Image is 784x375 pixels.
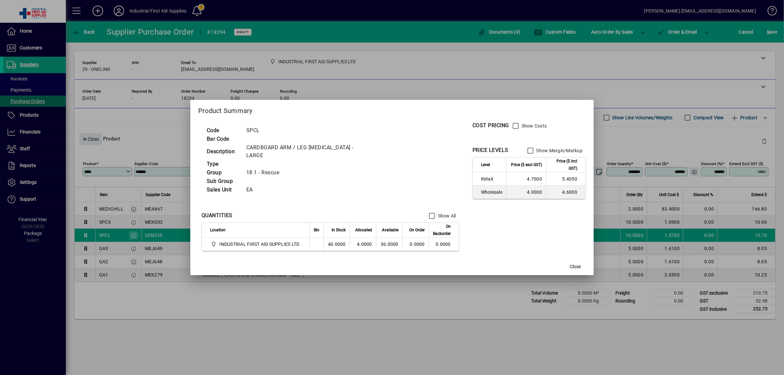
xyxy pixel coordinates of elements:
[506,186,546,199] td: 4.0000
[243,143,363,160] td: CARDBOARD ARM / LEG [MEDICAL_DATA] - LARGE
[481,176,502,182] span: Retail
[409,226,425,234] span: On Order
[433,223,451,237] span: On Backorder
[203,126,243,135] td: Code
[473,122,509,130] div: COST PRICING
[546,186,585,199] td: 4.6000
[382,226,398,234] span: Available
[220,241,300,247] span: INDUSTRIAL FIRST AID SUPPLIES LTD
[203,168,243,177] td: Group
[511,161,542,168] span: Price ($ excl GST)
[332,226,346,234] span: In Stock
[243,186,363,194] td: EA
[535,147,583,154] label: Show Margin/Markup
[410,242,425,247] span: 0.0000
[506,172,546,186] td: 4.7000
[203,186,243,194] td: Sales Unit
[314,226,319,234] span: Bin
[202,212,232,219] div: QUANTITIES
[203,135,243,143] td: Bar Code
[376,238,402,251] td: 36.0000
[355,226,372,234] span: Allocated
[546,172,585,186] td: 5.4050
[565,261,586,273] button: Close
[550,158,577,172] span: Price ($ incl GST)
[473,146,508,154] div: PRICE LEVELS
[203,177,243,186] td: Sub Group
[210,226,226,234] span: Location
[203,160,243,168] td: Type
[481,161,490,168] span: Level
[203,143,243,160] td: Description
[520,123,547,129] label: Show Costs
[437,213,456,219] label: Show All
[429,238,459,251] td: 0.0000
[243,126,363,135] td: SPCL
[570,263,581,270] span: Close
[350,238,376,251] td: 4.0000
[243,168,363,177] td: 18.1 - Rescue
[190,100,594,119] h2: Product Summary
[481,189,502,195] span: Wholesale
[210,240,302,248] span: INDUSTRIAL FIRST AID SUPPLIES LTD
[323,238,350,251] td: 40.0000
